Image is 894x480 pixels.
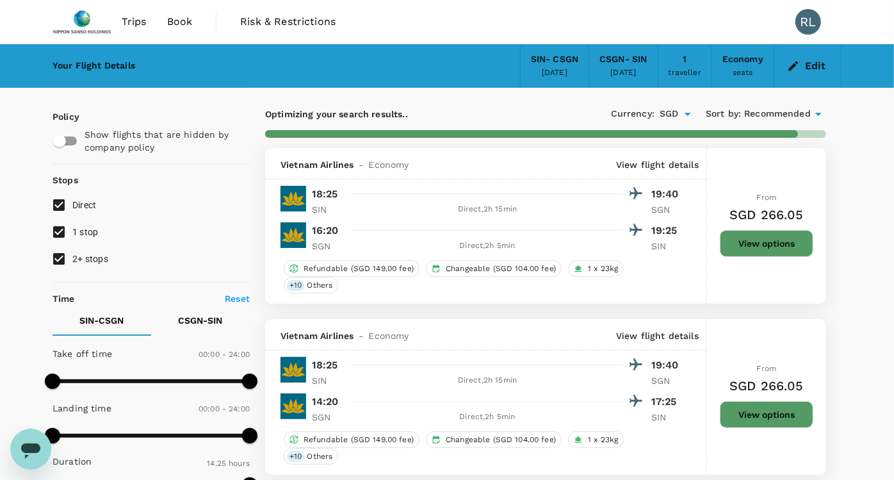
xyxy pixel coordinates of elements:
[280,329,354,342] span: Vietnam Airlines
[722,53,763,67] div: Economy
[53,59,135,73] div: Your Flight Details
[729,376,804,396] h6: SGD 266.05
[651,374,683,387] p: SGN
[240,14,336,29] span: Risk & Restrictions
[651,240,683,252] p: SIN
[651,394,683,410] p: 17:25
[312,411,344,424] p: SGN
[53,455,92,468] p: Duration
[53,8,111,36] img: Nippon Sanso Holdings Singapore Pte Ltd
[733,67,753,79] div: seats
[225,292,250,305] p: Reset
[669,67,701,79] div: traveller
[265,108,546,120] p: Optimizing your search results..
[426,260,562,277] div: Changeable (SGD 104.00 fee)
[284,260,419,277] div: Refundable (SGD 149.00 fee)
[72,254,108,264] span: 2+ stops
[199,350,250,359] span: 00:00 - 24:00
[352,203,623,216] div: Direct , 2h 15min
[354,329,368,342] span: -
[757,364,777,373] span: From
[611,107,654,121] span: Currency :
[720,401,813,428] button: View options
[302,451,337,462] span: Others
[729,204,804,225] h6: SGD 266.05
[280,222,306,248] img: VN
[312,358,338,373] p: 18:25
[207,459,250,468] span: 14.25 hours
[287,280,304,291] span: + 10
[583,434,623,445] span: 1 x 23kg
[683,53,687,67] div: 1
[568,260,624,277] div: 1 x 23kg
[651,358,683,373] p: 19:40
[280,357,306,383] img: VN
[179,314,223,327] p: CSGN - SIN
[72,227,99,237] span: 1 stop
[369,158,409,171] span: Economy
[706,107,741,121] span: Sort by :
[531,53,578,67] div: SIN - CSGN
[651,203,683,216] p: SGN
[280,158,354,171] span: Vietnam Airlines
[284,277,338,294] div: +10Others
[53,402,111,415] p: Landing time
[10,429,51,470] iframe: Button to launch messaging window
[651,186,683,202] p: 19:40
[199,404,250,413] span: 00:00 - 24:00
[784,56,831,76] button: Edit
[441,263,561,274] span: Changeable (SGD 104.00 fee)
[280,186,306,211] img: VN
[312,203,344,216] p: SIN
[352,374,623,387] div: Direct , 2h 15min
[312,223,339,238] p: 16:20
[284,448,338,465] div: +10Others
[312,374,344,387] p: SIN
[312,394,339,410] p: 14:20
[651,223,683,238] p: 19:25
[352,411,623,424] div: Direct , 2h 5min
[53,292,75,305] p: Time
[53,347,112,360] p: Take off time
[744,107,811,121] span: Recommended
[53,175,78,185] strong: Stops
[53,110,64,123] p: Policy
[651,411,683,424] p: SIN
[720,230,813,257] button: View options
[312,186,338,202] p: 18:25
[352,240,623,252] div: Direct , 2h 5min
[287,451,304,462] span: + 10
[679,105,697,123] button: Open
[280,393,306,419] img: VN
[122,14,147,29] span: Trips
[795,9,821,35] div: RL
[568,431,624,448] div: 1 x 23kg
[616,158,699,171] p: View flight details
[298,434,419,445] span: Refundable (SGD 149.00 fee)
[757,193,777,202] span: From
[302,280,337,291] span: Others
[599,53,647,67] div: CSGN - SIN
[167,14,193,29] span: Book
[616,329,699,342] p: View flight details
[72,200,97,210] span: Direct
[85,128,241,154] p: Show flights that are hidden by company policy
[610,67,636,79] div: [DATE]
[298,263,419,274] span: Refundable (SGD 149.00 fee)
[80,314,124,327] p: SIN - CSGN
[354,158,368,171] span: -
[284,431,419,448] div: Refundable (SGD 149.00 fee)
[583,263,623,274] span: 1 x 23kg
[426,431,562,448] div: Changeable (SGD 104.00 fee)
[312,240,344,252] p: SGN
[542,67,567,79] div: [DATE]
[441,434,561,445] span: Changeable (SGD 104.00 fee)
[369,329,409,342] span: Economy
